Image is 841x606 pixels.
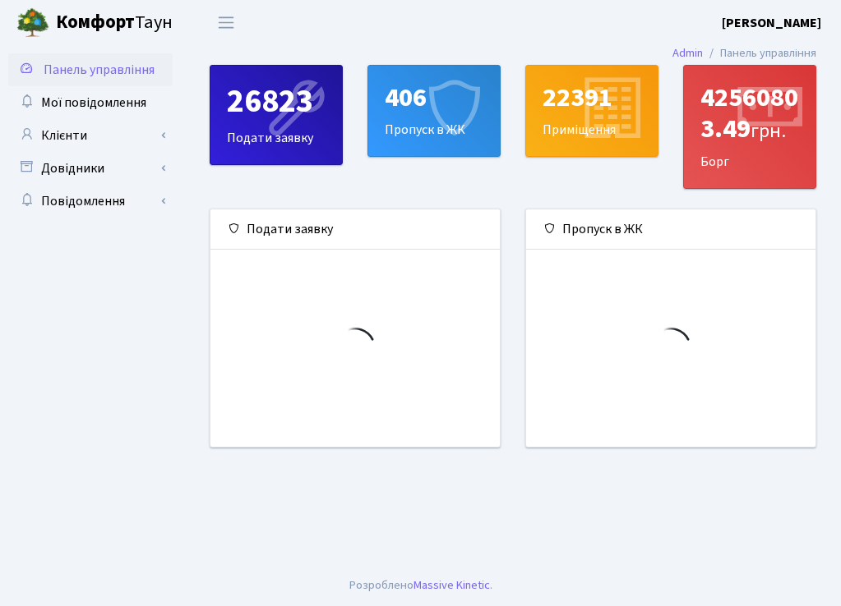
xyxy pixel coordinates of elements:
a: Клієнти [8,119,173,152]
b: [PERSON_NAME] [722,14,821,32]
div: Приміщення [526,66,658,156]
button: Переключити навігацію [206,9,247,36]
div: 406 [385,82,483,113]
b: Комфорт [56,9,135,35]
div: Розроблено . [349,576,492,595]
nav: breadcrumb [648,36,841,71]
a: 406Пропуск в ЖК [367,65,501,157]
span: Мої повідомлення [41,94,146,112]
div: 26823 [227,82,326,122]
div: 22391 [543,82,641,113]
div: Пропуск в ЖК [368,66,500,156]
a: Довідники [8,152,173,185]
a: Massive Kinetic [414,576,490,594]
a: Мої повідомлення [8,86,173,119]
div: Подати заявку [210,66,342,164]
a: Admin [672,44,703,62]
a: 22391Приміщення [525,65,658,157]
li: Панель управління [703,44,816,62]
a: 26823Подати заявку [210,65,343,165]
img: logo.png [16,7,49,39]
div: Борг [684,66,816,188]
span: Таун [56,9,173,37]
span: Панель управління [44,61,155,79]
a: [PERSON_NAME] [722,13,821,33]
a: Повідомлення [8,185,173,218]
div: Пропуск в ЖК [526,209,816,250]
a: Панель управління [8,53,173,86]
div: 42560803.49 [700,82,799,145]
div: Подати заявку [210,209,500,250]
